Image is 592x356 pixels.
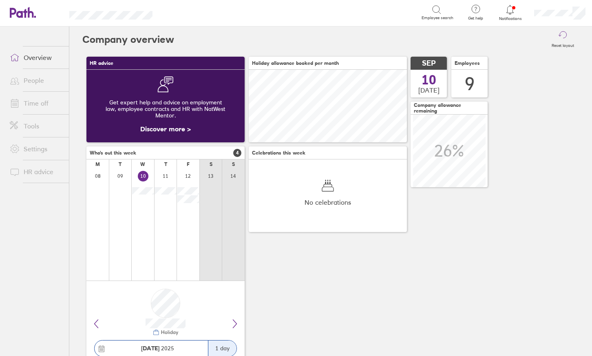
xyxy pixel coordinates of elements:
[141,345,159,352] strong: [DATE]
[3,118,69,134] a: Tools
[233,149,241,157] span: 4
[3,95,69,111] a: Time off
[3,141,69,157] a: Settings
[422,59,436,68] span: SEP
[90,150,136,156] span: Who's out this week
[82,27,174,53] h2: Company overview
[140,125,191,133] a: Discover more >
[141,345,174,352] span: 2025
[497,16,524,21] span: Notifications
[252,60,339,66] span: Holiday allowance booked per month
[187,161,190,167] div: F
[455,60,480,66] span: Employees
[232,161,235,167] div: S
[414,102,484,114] span: Company allowance remaining
[547,27,579,53] button: Reset layout
[210,161,212,167] div: S
[3,49,69,66] a: Overview
[497,4,524,21] a: Notifications
[418,86,440,94] span: [DATE]
[93,93,238,125] div: Get expert help and advice on employment law, employee contracts and HR with NatWest Mentor.
[305,199,351,206] span: No celebrations
[422,73,436,86] span: 10
[95,161,100,167] div: M
[252,150,305,156] span: Celebrations this week
[462,16,489,21] span: Get help
[140,161,145,167] div: W
[175,9,195,16] div: Search
[547,41,579,48] label: Reset layout
[119,161,121,167] div: T
[159,329,178,335] div: Holiday
[3,164,69,180] a: HR advice
[90,60,113,66] span: HR advice
[422,15,453,20] span: Employee search
[164,161,167,167] div: T
[465,73,475,94] div: 9
[3,72,69,88] a: People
